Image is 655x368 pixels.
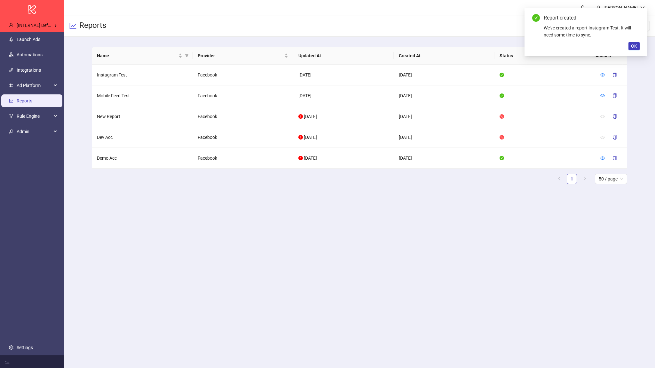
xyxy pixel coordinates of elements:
span: check-circle [532,14,540,22]
button: OK [628,42,640,50]
a: Close [633,14,640,21]
span: OK [631,44,637,49]
div: Report created [544,14,640,22]
div: We've created a report Instagram Test. It will need some time to sync. [544,24,640,38]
